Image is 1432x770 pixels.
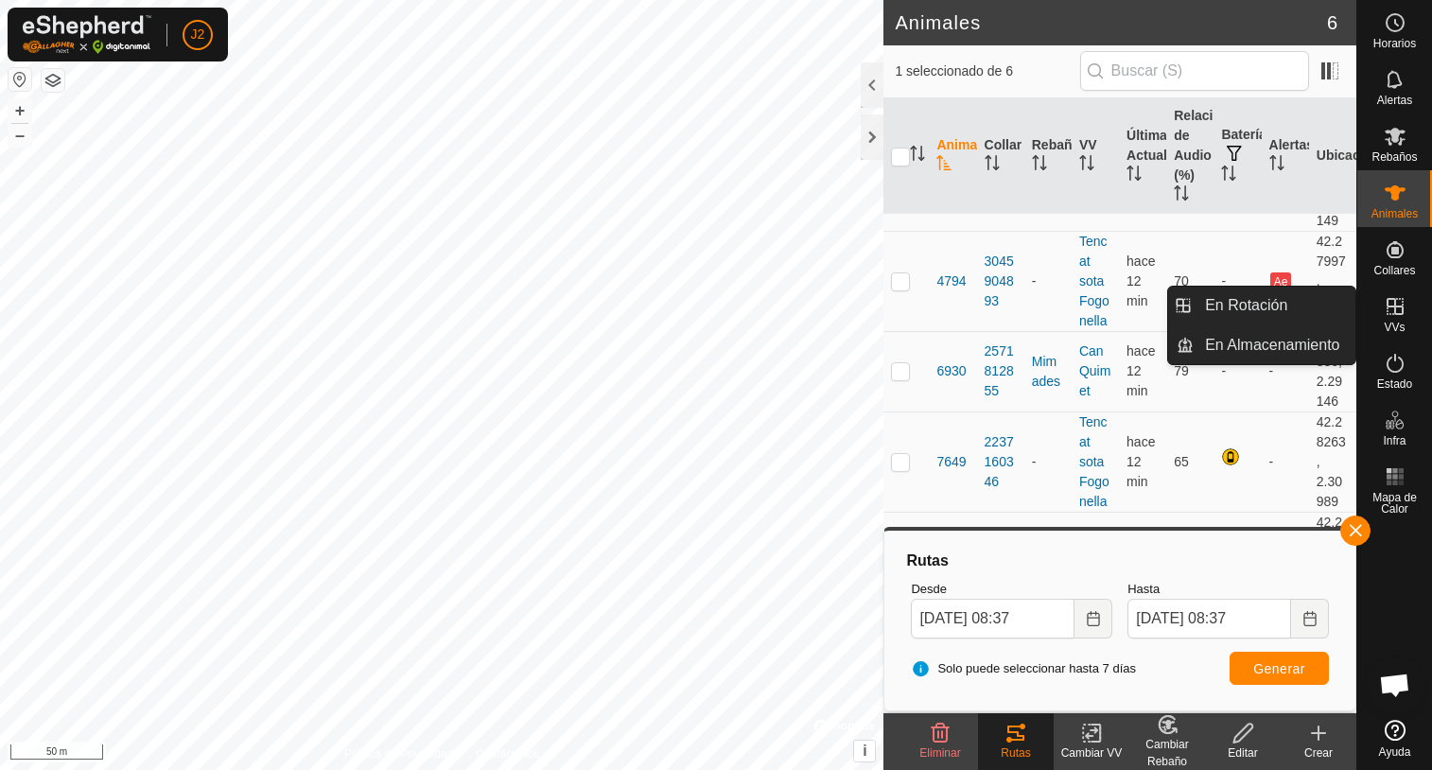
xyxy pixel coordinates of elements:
span: 79 [1174,363,1189,378]
div: 2237160346 [985,432,1017,492]
div: Cambiar Rebaño [1129,736,1205,770]
button: Choose Date [1291,599,1329,639]
span: Alertas [1377,95,1412,106]
label: Hasta [1127,580,1329,599]
div: 3045904893 [985,252,1017,311]
h2: Animales [895,11,1326,34]
td: 42.28263, 2.30989 [1309,411,1356,512]
a: Tencat sota Fogonella [1079,414,1109,509]
button: Restablecer Mapa [9,68,31,91]
span: Animales [1371,208,1418,219]
td: 42.28224, 2.29205 [1309,512,1356,612]
span: 65 [1174,454,1189,469]
td: - [1214,331,1261,411]
div: Mimades [1032,352,1064,392]
td: - [1262,411,1309,512]
span: En Almacenamiento [1205,334,1339,357]
th: Collar [977,98,1024,215]
span: Horarios [1373,38,1416,49]
button: Capas del Mapa [42,69,64,92]
a: Chat abierto [1367,656,1423,713]
span: Infra [1383,435,1406,446]
span: Ayuda [1379,746,1411,758]
input: Buscar (S) [1080,51,1309,91]
div: Rutas [978,744,1054,761]
div: Rutas [903,550,1336,572]
span: 6930 [936,361,966,381]
th: Ubicación [1309,98,1356,215]
a: Can Quimet [1079,343,1110,398]
th: Última Actualización [1119,98,1166,215]
p-sorticon: Activar para ordenar [1221,168,1236,184]
div: - [1032,271,1064,291]
a: En Almacenamiento [1194,326,1355,364]
span: Eliminar [919,746,960,760]
p-sorticon: Activar para ordenar [936,158,952,173]
li: En Rotación [1168,287,1355,324]
span: Mapa de Calor [1362,492,1427,515]
p-sorticon: Activar para ordenar [1174,188,1189,203]
li: En Almacenamiento [1168,326,1355,364]
div: Crear [1281,744,1356,761]
td: - [1262,512,1309,612]
p-sorticon: Activar para ordenar [1079,158,1094,173]
span: Generar [1253,661,1305,676]
button: – [9,124,31,147]
span: 7649 [936,452,966,472]
button: Ae [1270,272,1291,291]
span: 27 ago 2025, 8:31 [1126,343,1155,398]
span: 6 [1327,9,1337,37]
a: Contáctenos [476,745,539,762]
span: J2 [191,25,205,44]
th: Batería [1214,98,1261,215]
button: Choose Date [1074,599,1112,639]
span: Estado [1377,378,1412,390]
span: 70 [1174,273,1189,289]
span: Collares [1373,265,1415,276]
td: 42.2836, 2.29146 [1309,331,1356,411]
th: Alertas [1262,98,1309,215]
th: VV [1072,98,1119,215]
a: Política de Privacidad [344,745,453,762]
p-sorticon: Activar para ordenar [1269,158,1284,173]
span: Solo puede seleccionar hasta 7 días [911,659,1136,678]
div: Cambiar VV [1054,744,1129,761]
span: 27 ago 2025, 8:31 [1126,254,1155,308]
span: 4794 [936,271,966,291]
div: Editar [1205,744,1281,761]
th: Rebaño [1024,98,1072,215]
td: - [1214,512,1261,612]
button: i [854,741,875,761]
span: 1 seleccionado de 6 [895,61,1079,81]
td: 42.27997, 2.31524 [1309,231,1356,331]
span: i [863,743,866,759]
th: Relación de Audio (%) [1166,98,1214,215]
span: Rebaños [1371,151,1417,163]
th: Animal [929,98,976,215]
label: Desde [911,580,1112,599]
button: Generar [1230,652,1329,685]
p-sorticon: Activar para ordenar [985,158,1000,173]
p-sorticon: Activar para ordenar [910,149,925,164]
p-sorticon: Activar para ordenar [1126,168,1142,184]
img: Logo Gallagher [23,15,151,54]
div: - [1032,452,1064,472]
span: VVs [1384,322,1405,333]
a: Ayuda [1357,712,1432,765]
span: En Rotación [1205,294,1287,317]
p-sorticon: Activar para ordenar [1032,158,1047,173]
td: - [1214,231,1261,331]
button: + [9,99,31,122]
div: 2571812855 [985,341,1017,401]
a: Tencat sota Fogonella [1079,234,1109,328]
a: En Rotación [1194,287,1355,324]
span: 27 ago 2025, 8:31 [1126,434,1155,489]
td: - [1262,331,1309,411]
